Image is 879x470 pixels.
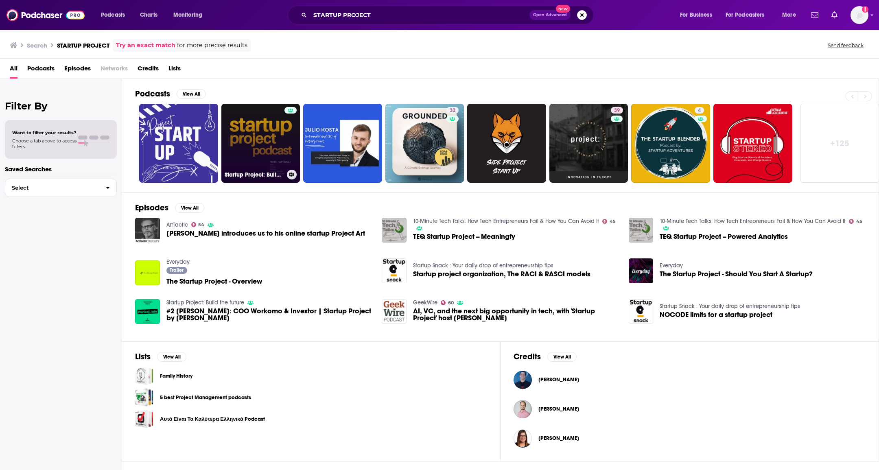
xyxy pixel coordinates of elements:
[413,299,437,306] a: GeekWire
[12,130,77,136] span: Want to filter your results?
[225,171,284,178] h3: Startup Project: Build the future
[413,233,515,240] a: TEQ Startup Project -- Meaningfy
[413,271,590,278] span: Startup project organization, The RACI & RASCI models
[629,258,654,283] img: The Startup Project - Should You Start A Startup?
[173,9,202,21] span: Monitoring
[538,435,579,442] a: Teresa Cain
[514,429,532,448] a: Teresa Cain
[660,271,813,278] a: The Startup Project - Should You Start A Startup?
[160,372,192,380] a: Family History
[64,62,91,79] a: Episodes
[448,301,454,305] span: 60
[514,400,532,418] img: Mikk Vainik
[538,435,579,442] span: [PERSON_NAME]
[166,221,188,228] a: ArtTactic
[698,107,701,115] span: 4
[441,300,454,305] a: 60
[660,218,846,225] a: 10-Minute Tech Talks: How Tech Entrepreneurs Fail & How You Can Avoid It
[160,393,251,402] a: 5 best Project Management podcasts
[138,62,159,79] span: Credits
[413,308,619,321] a: AI, VC, and the next big opportunity in tech, with 'Startup Project' host Nataraj Sindam
[135,410,153,428] a: Αυτά Είναι Τα Καλύτερα Ελληνικά Podcast
[808,8,822,22] a: Show notifications dropdown
[166,308,372,321] span: #2 [PERSON_NAME]: COO Workomo & Investor | Startup Project by [PERSON_NAME]
[726,9,765,21] span: For Podcasters
[825,42,866,49] button: Send feedback
[514,367,866,393] button: Andrew Berkowitz Andrew Berkowitz
[5,185,99,190] span: Select
[538,376,579,383] span: [PERSON_NAME]
[629,299,654,324] img: NOCODE limits for a startup project
[27,42,47,49] h3: Search
[157,352,186,362] button: View All
[382,218,407,243] a: TEQ Startup Project -- Meaningfy
[135,260,160,285] img: The Startup Project - Overview
[413,262,553,269] a: Startup Snack : Your daily drop of entrepreneurship tips
[170,268,184,273] span: Trailer
[166,308,372,321] a: #2 Pankaj Jain: COO Workomo & Investor | Startup Project by Nataraj
[660,233,788,240] span: TEQ Startup Project -- Powered Analytics
[135,89,170,99] h2: Podcasts
[538,406,579,412] a: Mikk Vainik
[382,258,407,283] img: Startup project organization, The RACI & RASCI models
[116,41,175,50] a: Try an exact match
[450,107,455,115] span: 32
[514,425,866,451] button: Teresa CainTeresa Cain
[776,9,806,22] button: open menu
[782,9,796,21] span: More
[135,218,160,243] img: Johannes Frohlich introduces us to his online startup Project Art
[538,406,579,412] span: [PERSON_NAME]
[851,6,868,24] img: User Profile
[7,7,85,23] img: Podchaser - Follow, Share and Rate Podcasts
[27,62,55,79] a: Podcasts
[135,367,153,385] a: Family History
[614,107,620,115] span: 39
[135,388,153,407] a: 5 best Project Management podcasts
[166,278,262,285] a: The Startup Project - Overview
[101,62,128,79] span: Networks
[446,107,459,114] a: 32
[695,107,704,114] a: 4
[5,100,117,112] h2: Filter By
[413,218,599,225] a: 10-Minute Tech Talks: How Tech Entrepreneurs Fail & How You Can Avoid It
[198,223,204,227] span: 54
[610,220,616,223] span: 45
[166,299,244,306] a: Startup Project: Build the future
[720,9,776,22] button: open menu
[602,219,616,224] a: 45
[514,352,541,362] h2: Credits
[135,299,160,324] img: #2 Pankaj Jain: COO Workomo & Investor | Startup Project by Nataraj
[135,89,206,99] a: PodcastsView All
[191,222,205,227] a: 54
[10,62,17,79] a: All
[660,311,772,318] a: NOCODE limits for a startup project
[631,104,710,183] a: 4
[175,203,204,213] button: View All
[135,352,186,362] a: ListsView All
[221,104,300,183] a: Startup Project: Build the future
[629,218,654,243] a: TEQ Startup Project -- Powered Analytics
[101,9,125,21] span: Podcasts
[382,299,407,324] img: AI, VC, and the next big opportunity in tech, with 'Startup Project' host Nataraj Sindam
[5,165,117,173] p: Saved Searches
[514,371,532,389] img: Andrew Berkowitz
[660,303,800,310] a: Startup Snack : Your daily drop of entrepreneurship tips
[514,352,577,362] a: CreditsView All
[177,41,247,50] span: for more precise results
[168,62,181,79] a: Lists
[828,8,841,22] a: Show notifications dropdown
[135,352,151,362] h2: Lists
[12,138,77,149] span: Choose a tab above to access filters.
